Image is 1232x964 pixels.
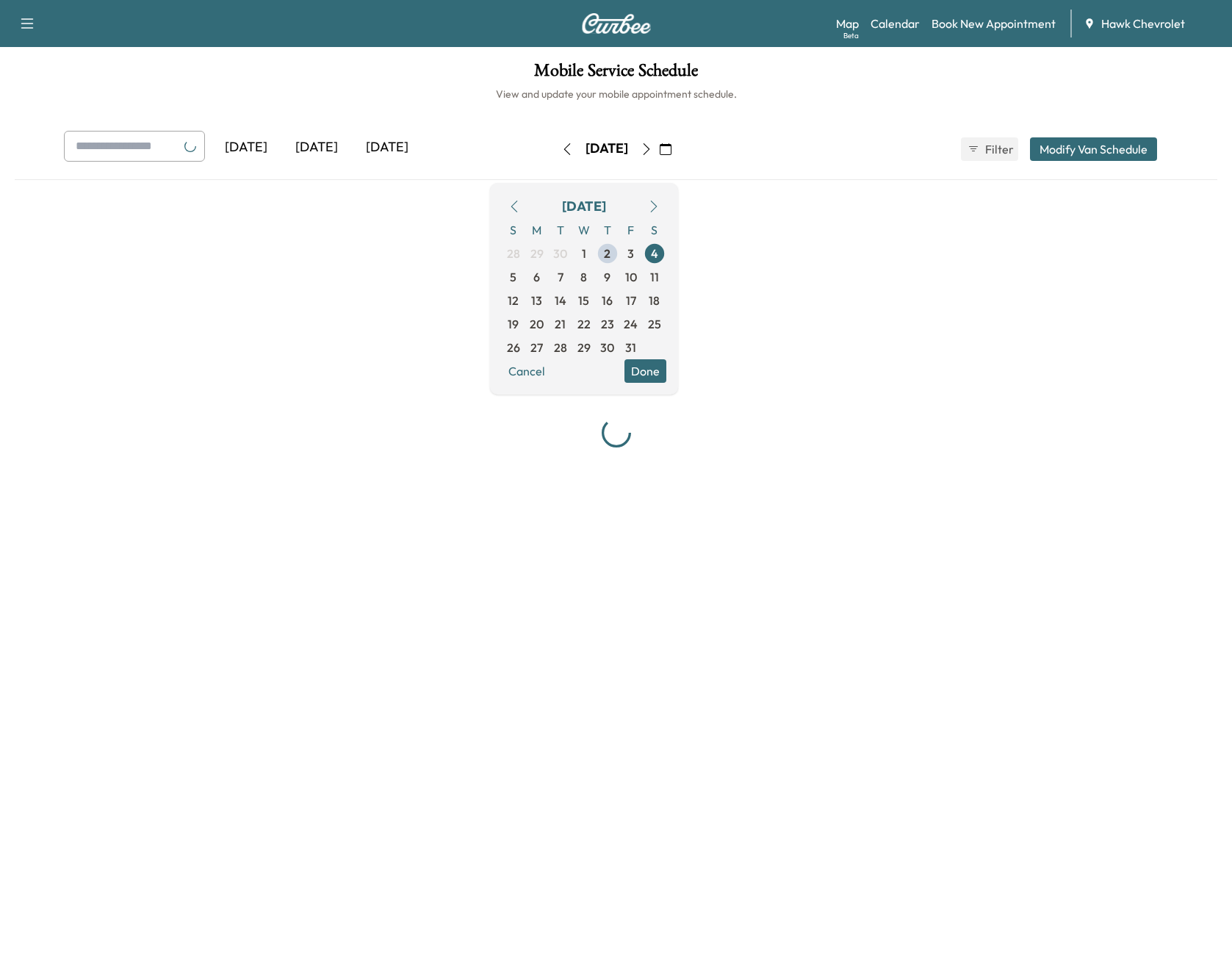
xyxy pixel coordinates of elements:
span: 13 [531,292,542,309]
span: 28 [507,245,520,262]
div: [DATE] [352,131,422,165]
span: 26 [507,339,520,356]
span: 20 [530,315,544,333]
div: [DATE] [562,196,606,217]
img: Curbee Logo [581,13,652,34]
span: S [502,218,525,242]
span: 1 [582,245,586,262]
span: 6 [533,268,540,286]
div: [DATE] [211,131,281,165]
a: Book New Appointment [932,15,1056,32]
span: 8 [580,268,587,286]
span: 18 [649,292,660,309]
span: W [572,218,596,242]
div: [DATE] [586,140,628,158]
span: 24 [624,315,638,333]
span: 12 [508,292,519,309]
span: 15 [578,292,589,309]
span: 28 [554,339,567,356]
span: S [643,218,666,242]
button: Modify Van Schedule [1030,137,1157,161]
div: Beta [843,30,859,41]
a: Calendar [871,15,920,32]
span: 10 [625,268,637,286]
span: 19 [508,315,519,333]
span: M [525,218,549,242]
span: 30 [553,245,567,262]
span: 14 [555,292,566,309]
span: 16 [602,292,613,309]
span: 5 [510,268,516,286]
span: 3 [627,245,634,262]
span: 7 [558,268,563,286]
span: T [549,218,572,242]
span: 22 [577,315,591,333]
button: Filter [961,137,1018,161]
span: 11 [650,268,659,286]
button: Cancel [502,359,552,383]
span: 9 [604,268,610,286]
span: F [619,218,643,242]
span: 25 [648,315,661,333]
span: Filter [985,140,1012,158]
span: 29 [530,245,544,262]
span: 31 [625,339,636,356]
span: 23 [601,315,614,333]
div: [DATE] [281,131,352,165]
span: 27 [530,339,543,356]
span: 4 [651,245,658,262]
h6: View and update your mobile appointment schedule. [15,87,1217,101]
h1: Mobile Service Schedule [15,62,1217,87]
button: Done [624,359,666,383]
span: 29 [577,339,591,356]
span: 17 [626,292,636,309]
span: 30 [600,339,614,356]
span: 21 [555,315,566,333]
a: MapBeta [836,15,859,32]
span: T [596,218,619,242]
span: 2 [604,245,610,262]
span: Hawk Chevrolet [1101,15,1185,32]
